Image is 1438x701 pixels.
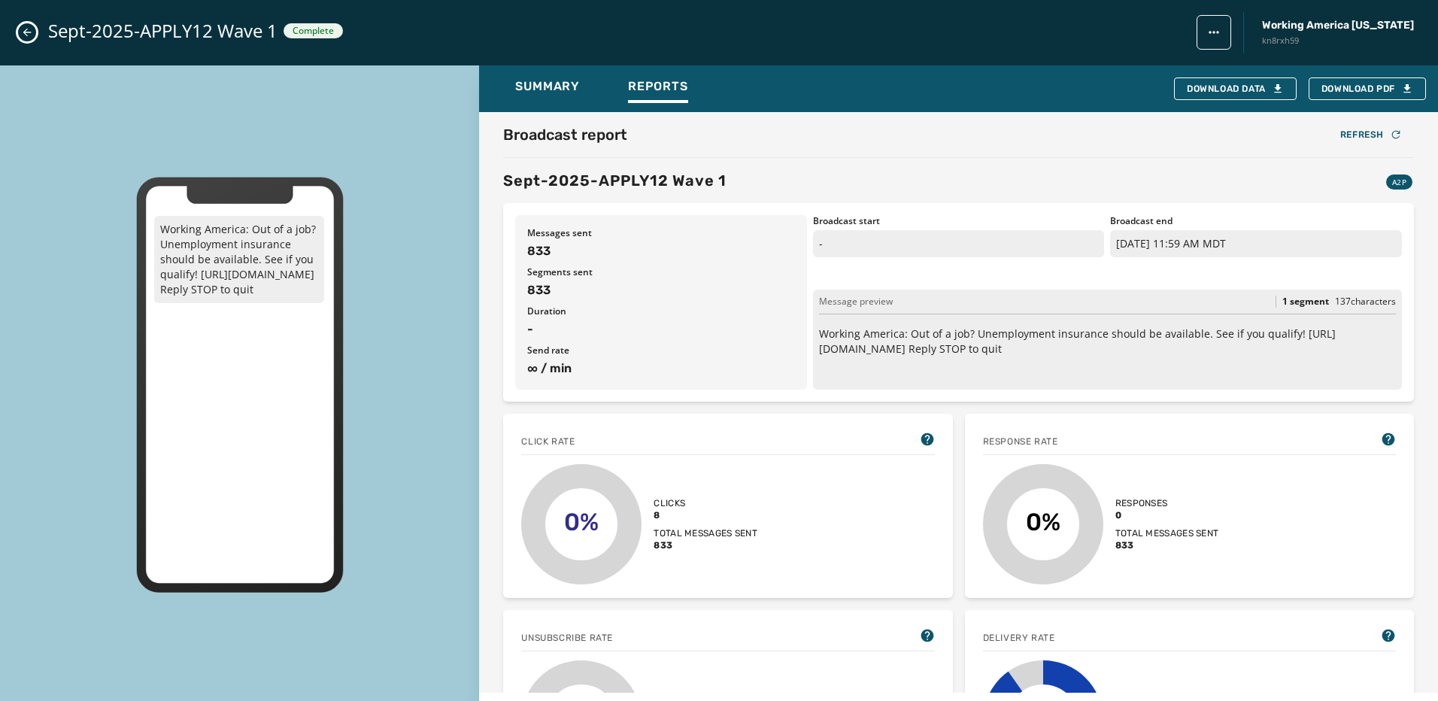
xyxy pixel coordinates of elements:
[527,227,795,239] span: Messages sent
[1115,509,1219,521] span: 0
[503,170,727,191] h3: Sept-2025-APPLY12 Wave 1
[1335,295,1396,308] span: 137 characters
[1262,35,1414,47] span: kn8rxh59
[1386,174,1412,190] div: A2P
[515,79,580,94] span: Summary
[527,305,795,317] span: Duration
[1110,230,1402,257] p: [DATE] 11:59 AM MDT
[1115,539,1219,551] span: 833
[654,509,757,521] span: 8
[813,230,1105,257] p: -
[1328,124,1414,145] button: Refresh
[527,266,795,278] span: Segments sent
[527,320,795,338] span: -
[1262,18,1414,33] span: Working America [US_STATE]
[1115,527,1219,539] span: Total messages sent
[616,71,700,106] button: Reports
[1115,497,1219,509] span: Responses
[1110,215,1402,227] span: Broadcast end
[813,215,1105,227] span: Broadcast start
[521,435,575,448] span: Click rate
[654,497,757,509] span: Clicks
[1282,296,1329,308] span: 1 segment
[527,242,795,260] span: 833
[1187,83,1284,95] div: Download Data
[1197,15,1231,50] button: broadcast action menu
[503,71,592,106] button: Summary
[527,344,795,357] span: Send rate
[819,326,1396,357] p: Working America: Out of a job? Unemployment insurance should be available. See if you qualify! [U...
[983,435,1058,448] span: Response rate
[654,539,757,551] span: 833
[503,124,627,145] h2: Broadcast report
[154,216,324,303] p: Working America: Out of a job? Unemployment insurance should be available. See if you qualify! [U...
[654,527,757,539] span: Total messages sent
[983,632,1055,644] span: Delivery Rate
[564,508,599,536] text: 0%
[819,296,893,308] span: Message preview
[521,632,613,644] span: Unsubscribe Rate
[1340,129,1402,141] div: Refresh
[628,79,688,94] span: Reports
[527,281,795,299] span: 833
[1309,77,1426,100] button: Download PDF
[1321,83,1413,95] span: Download PDF
[293,25,334,37] span: Complete
[1026,508,1060,536] text: 0%
[1174,77,1297,100] button: Download Data
[527,360,795,378] span: ∞ / min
